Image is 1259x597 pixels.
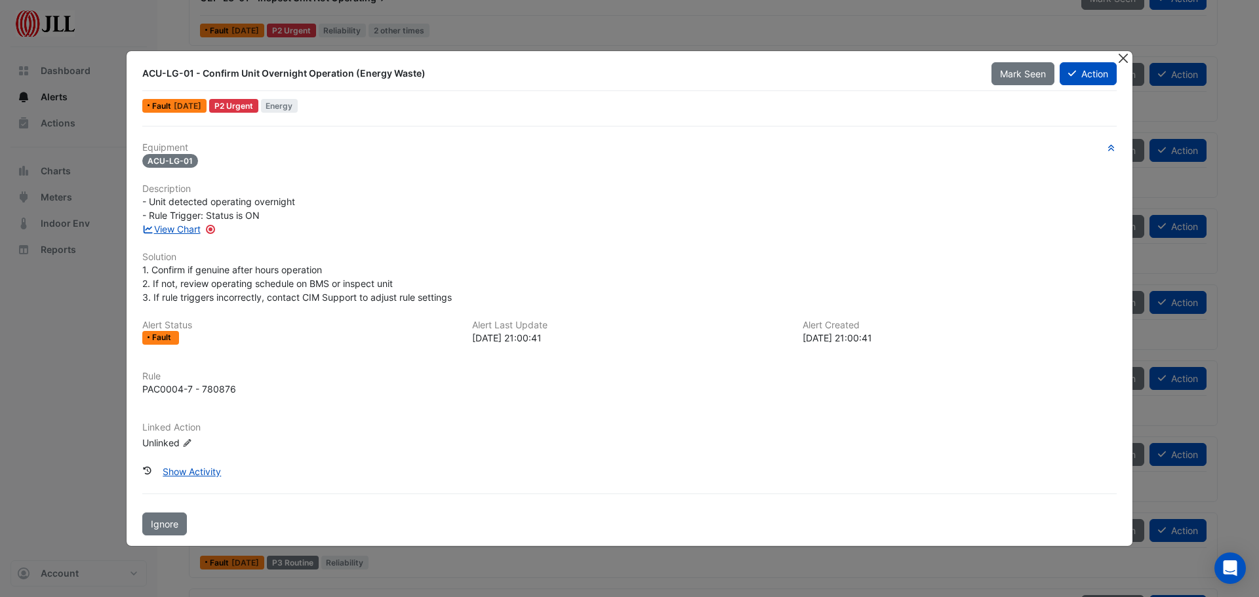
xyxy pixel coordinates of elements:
[182,438,192,448] fa-icon: Edit Linked Action
[209,99,258,113] div: P2 Urgent
[142,196,295,221] span: - Unit detected operating overnight - Rule Trigger: Status is ON
[142,264,452,303] span: 1. Confirm if genuine after hours operation 2. If not, review operating schedule on BMS or inspec...
[1116,51,1130,65] button: Close
[1000,68,1046,79] span: Mark Seen
[154,460,230,483] button: Show Activity
[142,142,1117,153] h6: Equipment
[261,99,298,113] span: Energy
[472,320,786,331] h6: Alert Last Update
[1214,552,1246,584] div: Open Intercom Messenger
[205,223,216,235] div: Tooltip anchor
[142,382,236,396] div: PAC0004-7 - 780876
[142,223,201,235] a: View Chart
[142,512,187,535] button: Ignore
[142,320,456,331] h6: Alert Status
[142,183,1117,195] h6: Description
[142,371,1117,382] h6: Rule
[991,62,1054,85] button: Mark Seen
[152,102,174,110] span: Fault
[151,518,178,530] span: Ignore
[472,331,786,345] div: [DATE] 21:00:41
[142,435,300,449] div: Unlinked
[803,331,1117,345] div: [DATE] 21:00:41
[152,334,174,341] span: Fault
[142,422,1117,433] h6: Linked Action
[174,101,201,111] span: Mon 24-Feb-2025 21:00 AEDT
[1060,62,1117,85] button: Action
[142,154,198,168] span: ACU-LG-01
[142,252,1117,263] h6: Solution
[142,67,976,80] div: ACU-LG-01 - Confirm Unit Overnight Operation (Energy Waste)
[803,320,1117,331] h6: Alert Created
